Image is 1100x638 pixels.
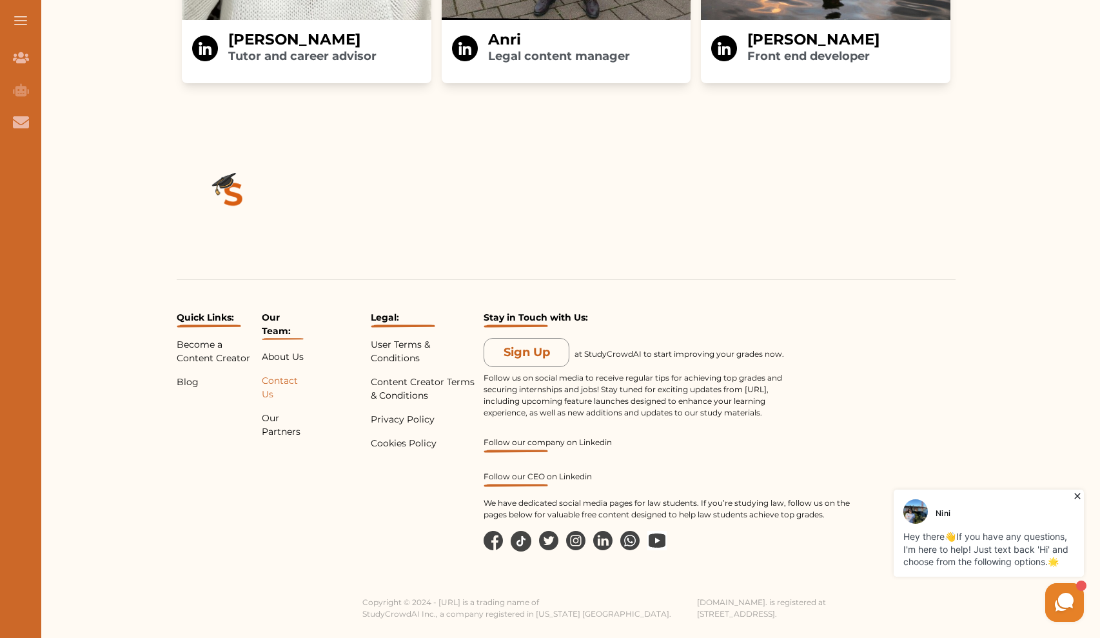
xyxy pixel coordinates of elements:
[371,413,478,426] p: Privacy Policy
[484,372,806,419] p: Follow us on social media to receive regular tips for achieving top grades and securing internshi...
[262,412,304,439] p: Our Partners
[484,484,548,487] img: Under
[647,531,667,550] img: wp
[484,311,873,328] p: Stay in Touch with Us:
[262,374,304,401] p: Contact Us
[878,311,956,314] iframe: Reviews Badge Modern Widget
[371,311,478,328] p: Legal:
[177,324,241,328] img: Under
[177,311,257,328] p: Quick Links:
[697,597,826,620] p: [DOMAIN_NAME]. is registered at [STREET_ADDRESS].
[484,324,548,328] img: Under
[484,437,873,453] a: Follow our company on Linkedin
[745,384,767,394] a: [URL]
[228,30,377,63] h3: [PERSON_NAME]
[262,338,304,340] img: Under
[620,531,640,550] img: wp
[177,140,290,254] img: Logo
[484,338,569,367] button: Sign Up
[593,531,613,550] img: li
[484,450,548,453] img: Under
[228,49,377,64] span: Tutor and career advisor
[452,35,478,61] img: 82JOQAAAAASUVORK5CYII=
[484,497,873,521] p: We have dedicated social media pages for law students. If you’re studying law, follow us on the p...
[711,35,737,61] img: 82JOQAAAAASUVORK5CYII=
[484,531,503,550] img: facebook
[371,324,435,328] img: Under
[488,49,630,64] span: Legal content manager
[371,437,478,450] p: Cookies Policy
[371,375,478,403] p: Content Creator Terms & Conditions
[747,30,879,63] h3: [PERSON_NAME]
[371,338,478,365] p: User Terms & Conditions
[362,597,671,620] p: Copyright © 2024 - [URL] is a trading name of StudyCrowdAI Inc., a company registered in [US_STAT...
[177,375,257,389] p: Blog
[488,30,630,63] h3: Anri
[791,486,1087,625] iframe: HelpCrunch
[262,350,304,364] p: About Us
[484,472,873,487] a: Follow our CEO on Linkedin
[747,49,879,64] span: Front end developer
[262,311,304,340] p: Our Team:
[575,348,873,367] p: at StudyCrowdAI to start improving your grades now.
[177,338,257,365] p: Become a Content Creator
[566,531,585,550] img: in
[539,531,558,550] img: tw
[192,35,218,61] img: 82JOQAAAAASUVORK5CYII=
